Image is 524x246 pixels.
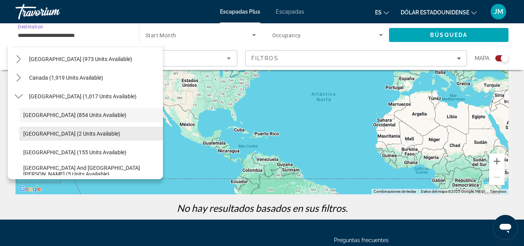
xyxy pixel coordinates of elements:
button: Select destination: Sint Maarten and Saint Martin (5 units available) [19,164,163,178]
span: Filtros [251,55,278,61]
a: Escapadas [276,9,304,15]
p: No hay resultados basados ​​en sus filtros. [12,202,512,214]
span: [GEOGRAPHIC_DATA] (973 units available) [29,56,132,62]
font: JM [494,7,503,16]
span: Mapa [475,53,489,64]
font: es [375,9,382,16]
button: Ampliar [489,154,505,169]
span: [GEOGRAPHIC_DATA] and [GEOGRAPHIC_DATA][PERSON_NAME] (5 units available) [23,165,159,177]
span: Destination [18,24,43,29]
button: Reducir [489,169,505,185]
button: Select destination: Dominican Republic (155 units available) [19,145,163,159]
a: Abre esta zona en Google Maps (se abre en una nueva ventana) [17,184,43,194]
span: [GEOGRAPHIC_DATA] (155 units available) [23,149,126,155]
button: Select destination: Bahamas (854 units available) [19,108,163,122]
span: Occupancy [272,32,301,38]
span: [GEOGRAPHIC_DATA] (854 units available) [23,112,126,118]
button: Toggle Canada (1,919 units available) submenu [12,71,25,85]
button: Select destination: Mexico (973 units available) [25,52,136,66]
span: Start Month [145,32,176,38]
button: Cambiar moneda [401,7,477,18]
img: Google [17,184,43,194]
a: Preguntas frecuentes [334,237,389,243]
button: Filters [245,50,467,66]
button: Toggle Caribbean & Atlantic Islands (1,017 units available) submenu [12,90,25,103]
button: Combinaciones de teclas [374,189,416,194]
a: Travorium [16,2,93,22]
input: Select destination [18,31,129,40]
span: [GEOGRAPHIC_DATA] (2 units available) [23,131,120,137]
a: Términos (se abre en una nueva pestaña) [490,189,506,194]
span: Búsqueda [430,32,467,38]
button: Select destination: Cayman Islands (2 units available) [19,127,163,141]
mat-select: Sort by [22,54,231,63]
button: Select destination: Caribbean & Atlantic Islands (1,017 units available) [25,89,140,103]
font: Dólar estadounidense [401,9,469,16]
span: Datos del mapa ©2025 Google, INEGI [421,189,485,194]
span: [GEOGRAPHIC_DATA] (1,017 units available) [29,93,137,99]
button: Toggle Mexico (973 units available) submenu [12,52,25,66]
button: Select destination: Canada (1,919 units available) [25,71,107,85]
span: Canada (1,919 units available) [29,75,103,81]
button: Cambiar idioma [375,7,389,18]
button: Menú de usuario [488,3,508,20]
button: Search [389,28,508,42]
a: Escapadas Plus [220,9,260,15]
div: Destination options [8,43,163,179]
iframe: Botón para iniciar la ventana de mensajería [493,215,518,240]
